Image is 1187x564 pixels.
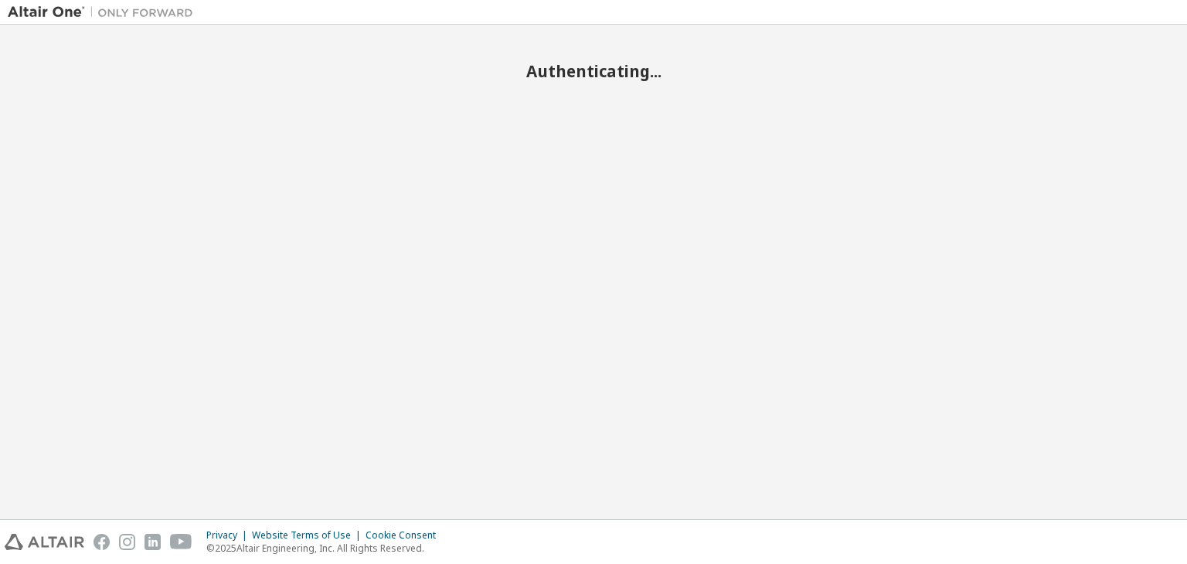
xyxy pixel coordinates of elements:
[170,534,192,550] img: youtube.svg
[119,534,135,550] img: instagram.svg
[145,534,161,550] img: linkedin.svg
[5,534,84,550] img: altair_logo.svg
[206,542,445,555] p: © 2025 Altair Engineering, Inc. All Rights Reserved.
[366,529,445,542] div: Cookie Consent
[8,61,1179,81] h2: Authenticating...
[252,529,366,542] div: Website Terms of Use
[94,534,110,550] img: facebook.svg
[8,5,201,20] img: Altair One
[206,529,252,542] div: Privacy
